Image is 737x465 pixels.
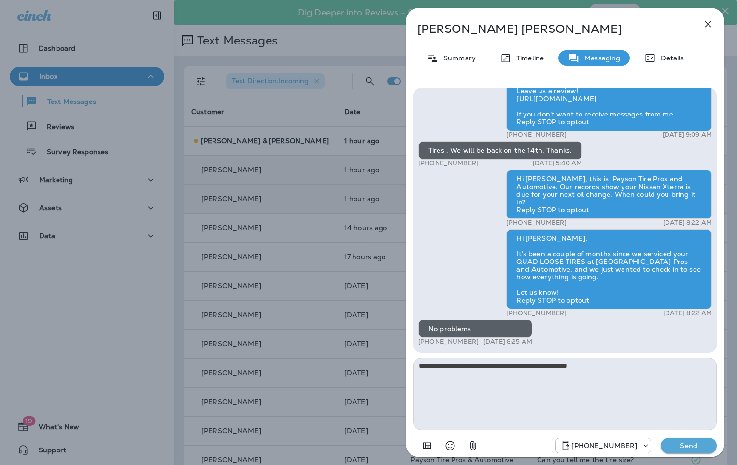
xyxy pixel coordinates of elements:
div: Hi [PERSON_NAME], It’s been a couple of months since we serviced your QUAD LOOSE TIRES at [GEOGRA... [506,229,712,309]
p: Timeline [511,54,544,62]
p: [PHONE_NUMBER] [418,338,479,346]
p: [DATE] 8:22 AM [663,309,712,317]
p: Summary [439,54,476,62]
p: [DATE] 9:09 AM [663,131,712,139]
p: [PERSON_NAME] [PERSON_NAME] [417,22,681,36]
div: Tires . We will be back on the 14th. Thanks. [418,141,582,160]
button: Send [661,438,717,453]
p: Send [668,441,709,450]
p: [DATE] 8:22 AM [663,219,712,227]
p: [PHONE_NUMBER] [506,219,567,227]
p: [DATE] 5:40 AM [533,160,582,167]
div: Hi [PERSON_NAME], this is Payson Tire Pros and Automotive. Our records show your Nissan Xterra is... [506,170,712,219]
p: [PHONE_NUMBER] [418,160,479,167]
p: [PHONE_NUMBER] [571,442,637,450]
p: Messaging [580,54,620,62]
p: [PHONE_NUMBER] [506,131,567,139]
div: No problems [418,320,532,338]
p: [PHONE_NUMBER] [506,309,567,317]
button: Add in a premade template [417,436,437,455]
p: [DATE] 8:25 AM [483,338,532,346]
p: Details [656,54,684,62]
div: +1 (928) 260-4498 [556,440,651,451]
button: Select an emoji [440,436,460,455]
